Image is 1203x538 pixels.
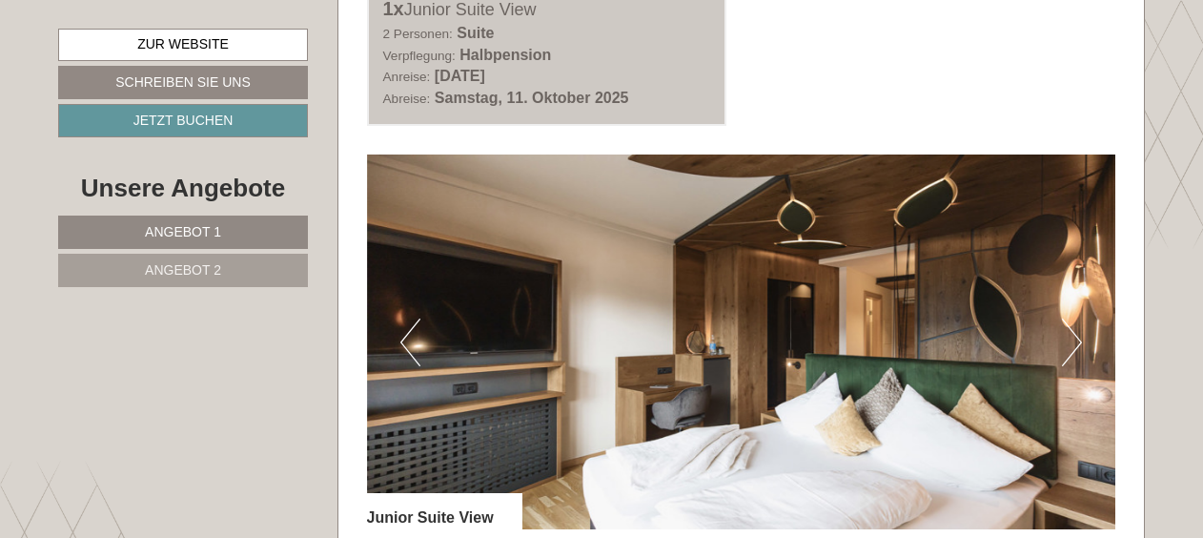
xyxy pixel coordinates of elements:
[367,493,522,529] div: Junior Suite View
[1062,319,1082,366] button: Next
[383,27,453,41] small: 2 Personen:
[400,319,420,366] button: Previous
[58,66,308,99] a: Schreiben Sie uns
[459,47,551,63] b: Halbpension
[457,25,494,41] b: Suite
[145,224,221,239] span: Angebot 1
[367,155,1116,529] img: image
[58,171,308,206] div: Unsere Angebote
[383,92,431,106] small: Abreise:
[435,68,485,84] b: [DATE]
[435,90,629,106] b: Samstag, 11. Oktober 2025
[383,49,456,63] small: Verpflegung:
[58,104,308,137] a: Jetzt buchen
[383,70,431,84] small: Anreise:
[58,29,308,61] a: Zur Website
[145,262,221,278] span: Angebot 2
